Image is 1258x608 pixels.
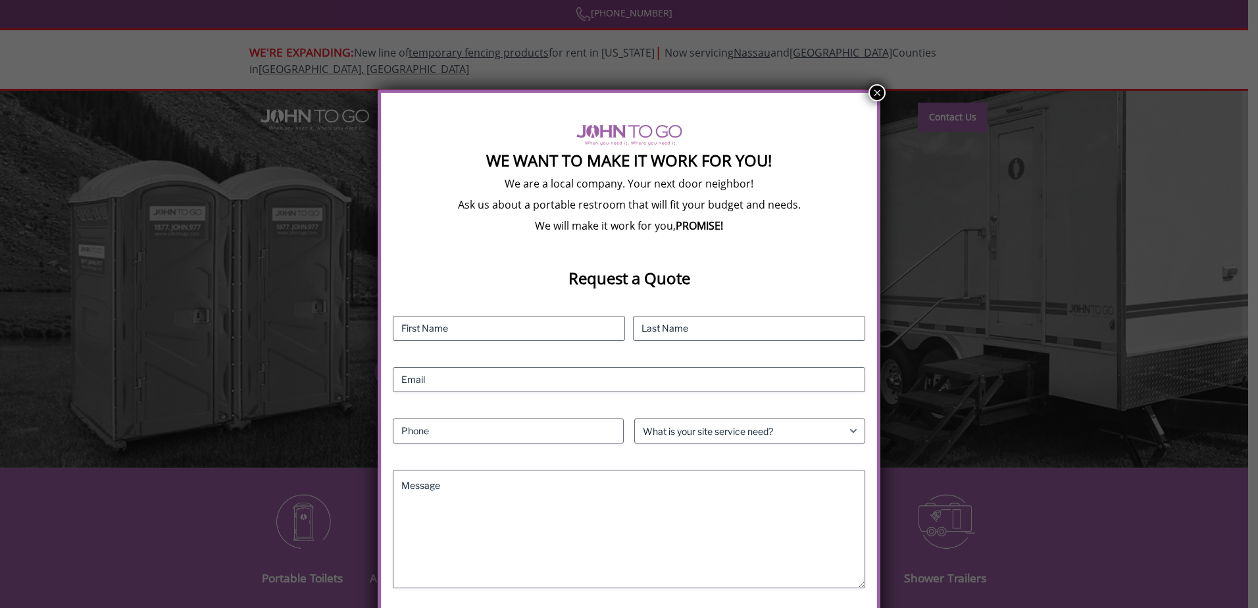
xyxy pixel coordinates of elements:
b: PROMISE! [676,218,723,233]
strong: Request a Quote [568,267,690,289]
input: Last Name [633,316,865,341]
input: First Name [393,316,625,341]
input: Phone [393,418,624,443]
p: We will make it work for you, [393,218,866,233]
input: Email [393,367,866,392]
p: Ask us about a portable restroom that will fit your budget and needs. [393,197,866,212]
img: logo of viptogo [576,124,682,145]
strong: We Want To Make It Work For You! [486,149,772,171]
p: We are a local company. Your next door neighbor! [393,176,866,191]
button: Close [868,84,886,101]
